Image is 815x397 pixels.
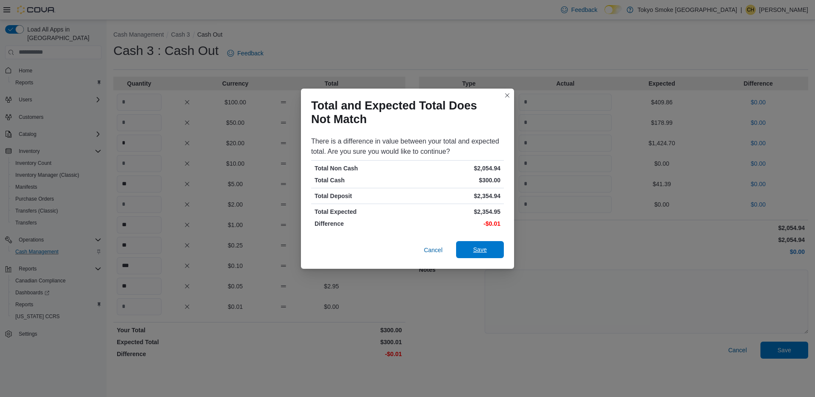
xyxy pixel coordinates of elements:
[420,242,446,259] button: Cancel
[409,176,500,184] p: $300.00
[315,164,406,173] p: Total Non Cash
[409,192,500,200] p: $2,354.94
[315,207,406,216] p: Total Expected
[473,245,487,254] span: Save
[456,241,504,258] button: Save
[311,99,497,126] h1: Total and Expected Total Does Not Match
[315,192,406,200] p: Total Deposit
[424,246,442,254] span: Cancel
[409,207,500,216] p: $2,354.95
[502,90,512,101] button: Closes this modal window
[311,136,504,157] div: There is a difference in value between your total and expected total. Are you sure you would like...
[409,164,500,173] p: $2,054.94
[409,219,500,228] p: -$0.01
[315,219,406,228] p: Difference
[315,176,406,184] p: Total Cash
